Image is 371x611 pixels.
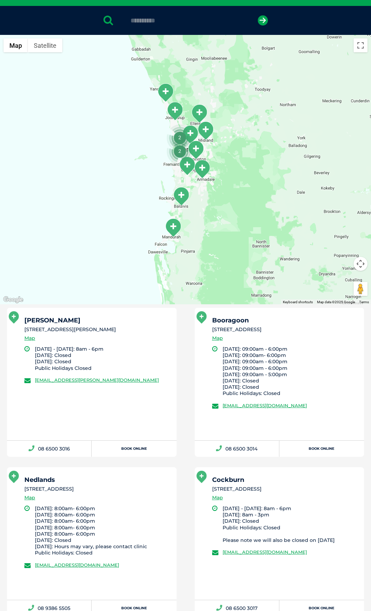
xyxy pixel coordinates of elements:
div: Joondalup [166,102,184,121]
li: [STREET_ADDRESS] [24,485,170,493]
h5: [PERSON_NAME] [24,317,170,323]
li: [DATE] - [DATE]: 8am - 6pm [DATE]: 8am - 3pm [DATE]: Closed Public Holidays: Closed Please note w... [223,505,358,543]
a: [EMAIL_ADDRESS][DOMAIN_NAME] [35,562,119,568]
li: [DATE] - [DATE]: 8am - 6pm [DATE]: Closed [DATE]: Closed Public Holidays Closed [35,346,170,371]
a: Map [212,334,223,342]
h5: Nedlands [24,477,170,483]
button: Toggle fullscreen view [354,38,368,52]
a: [EMAIL_ADDRESS][DOMAIN_NAME] [223,403,307,408]
a: Map [24,494,35,502]
a: Book Online [279,441,364,457]
div: 2 [167,124,193,151]
a: 08 6500 3016 [7,441,92,457]
li: [STREET_ADDRESS] [212,326,358,333]
div: Midland [197,121,214,140]
a: Map [212,494,223,502]
span: Map data ©2025 Google [317,300,355,304]
a: Book Online [92,441,176,457]
button: Show satellite imagery [28,38,62,52]
h5: Booragoon [212,317,358,323]
div: Mandurah [164,218,182,237]
h5: Cockburn [212,477,358,483]
div: Butler [157,83,174,102]
li: [DATE]: 09:00am - 6:00pm [DATE]: 09:00am- 6:00pm [DATE]: 09:00am - 6:00pm [DATE]: 09:00am - 6:00p... [223,346,358,397]
div: Cannington [187,140,204,159]
img: Google [2,295,25,304]
div: Armadale [193,159,211,179]
a: Terms (opens in new tab) [359,300,369,304]
button: Show street map [3,38,28,52]
div: Cockburn [178,156,196,176]
div: Bedford [181,125,199,144]
li: [DATE]: 8:00am- 6:00pm [DATE]: 8:00am- 6:00pm [DATE]: 8:00am- 6:00pm [DATE]: 8:00am- 6:00pm [DATE... [35,505,170,556]
button: Keyboard shortcuts [283,300,313,305]
a: Open this area in Google Maps (opens a new window) [2,295,25,304]
a: [EMAIL_ADDRESS][DOMAIN_NAME] [223,549,307,555]
div: Ellenbrook [191,104,208,123]
li: [STREET_ADDRESS][PERSON_NAME] [24,326,170,333]
div: 2 [167,138,193,164]
div: Baldivis [172,187,190,206]
a: Map [24,334,35,342]
button: Map camera controls [354,257,368,271]
li: [STREET_ADDRESS] [212,485,358,493]
a: [EMAIL_ADDRESS][PERSON_NAME][DOMAIN_NAME] [35,377,159,383]
a: 08 6500 3014 [195,441,279,457]
button: Drag Pegman onto the map to open Street View [354,282,368,296]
